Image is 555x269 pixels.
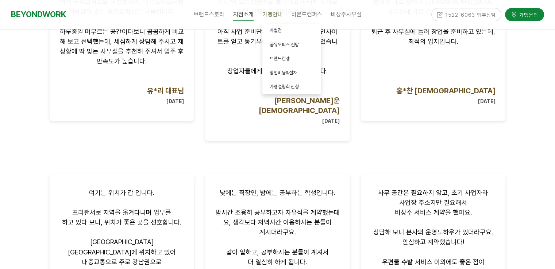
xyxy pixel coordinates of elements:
[270,84,299,89] span: 가맹설명회 신청
[402,238,464,246] span: 안심하고 계약했습니다!
[270,42,299,47] span: 공유오피스 전망
[72,208,171,216] span: 프리랜서로 지역을 옮겨다니며 업무를
[89,189,154,196] span: 여기는 위치가 갑 입니다.
[194,11,224,18] span: 브랜드스토리
[217,28,338,55] span: 아직 사업 준비단계이지만 다른 분들께 인사이트를 얻고 동기부여가 되어 좋은 시간이었습니다.
[226,248,329,256] span: 같이 일하고, 공부하시는 분들이 계셔서
[505,8,544,21] a: 가맹문의
[270,56,290,61] span: 브랜드컨셉
[371,28,495,35] span: 퇴근 후 사무실에 들러 창업을 준비하고 있는데,
[378,189,488,196] span: 사무 공간은 필요하지 않고, 초기 사업자라
[262,66,321,80] a: 창업비용&절차
[373,228,493,236] span: 상담해 보니 본사의 운영노하우가 있더라구요.
[270,70,297,75] span: 창업비용&절차
[262,52,321,66] a: 브랜드컨셉
[262,80,321,94] a: 가맹설명회 신청
[229,5,258,24] a: 지점소개
[382,258,485,266] span: 우편물 수발 서비스 이외에도 좋은 점이
[166,98,184,104] strong: [DATE]
[292,11,322,18] span: 비욘드캠퍼스
[248,258,307,266] span: 더 열심히 하게 됩니다.
[270,28,282,33] span: 차별점
[62,218,181,226] span: 하고 있다 보니, 위치가 좋은 곳을 선호합니다.
[262,24,321,38] a: 차별점
[227,67,328,75] span: 창업자들에게 추천하고 싶은 곳입니다.
[331,11,362,18] span: 비상주사무실
[259,96,340,115] span: [PERSON_NAME]운 [DEMOGRAPHIC_DATA]
[233,8,254,21] span: 지점소개
[258,5,287,24] a: 가맹안내
[68,238,176,256] span: [GEOGRAPHIC_DATA] [GEOGRAPHIC_DATA]에 위치하고 있어
[259,228,296,236] span: 계시더라구요.
[82,258,162,266] span: 대중교통으로 주로 강남권으로
[215,208,339,226] span: 밤시간 조용히 공부하고자 자유석을 계약했는데요, 생각보다 저녁시간 이용하시는 분들이
[395,208,472,216] span: 비상주 서비스 계약을 했어요.
[408,38,458,45] span: 최적의 입지입니다.
[11,8,66,21] a: BEYONDWORK
[517,11,538,18] span: 가맹문의
[396,86,495,95] span: 홍*찬 [DEMOGRAPHIC_DATA]
[399,199,467,206] span: 사업장 주소지만 필요해서
[327,5,366,24] a: 비상주사무실
[262,38,321,52] a: 공유오피스 전망
[147,86,184,95] span: 유*리 대표님
[478,98,495,104] strong: [DATE]
[322,118,340,124] strong: [DATE]
[287,5,327,24] a: 비욘드캠퍼스
[189,5,229,24] a: 브랜드스토리
[220,189,335,196] span: 낮에는 직장인, 밤에는 공부하는 학생입니다.
[262,11,283,18] span: 가맹안내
